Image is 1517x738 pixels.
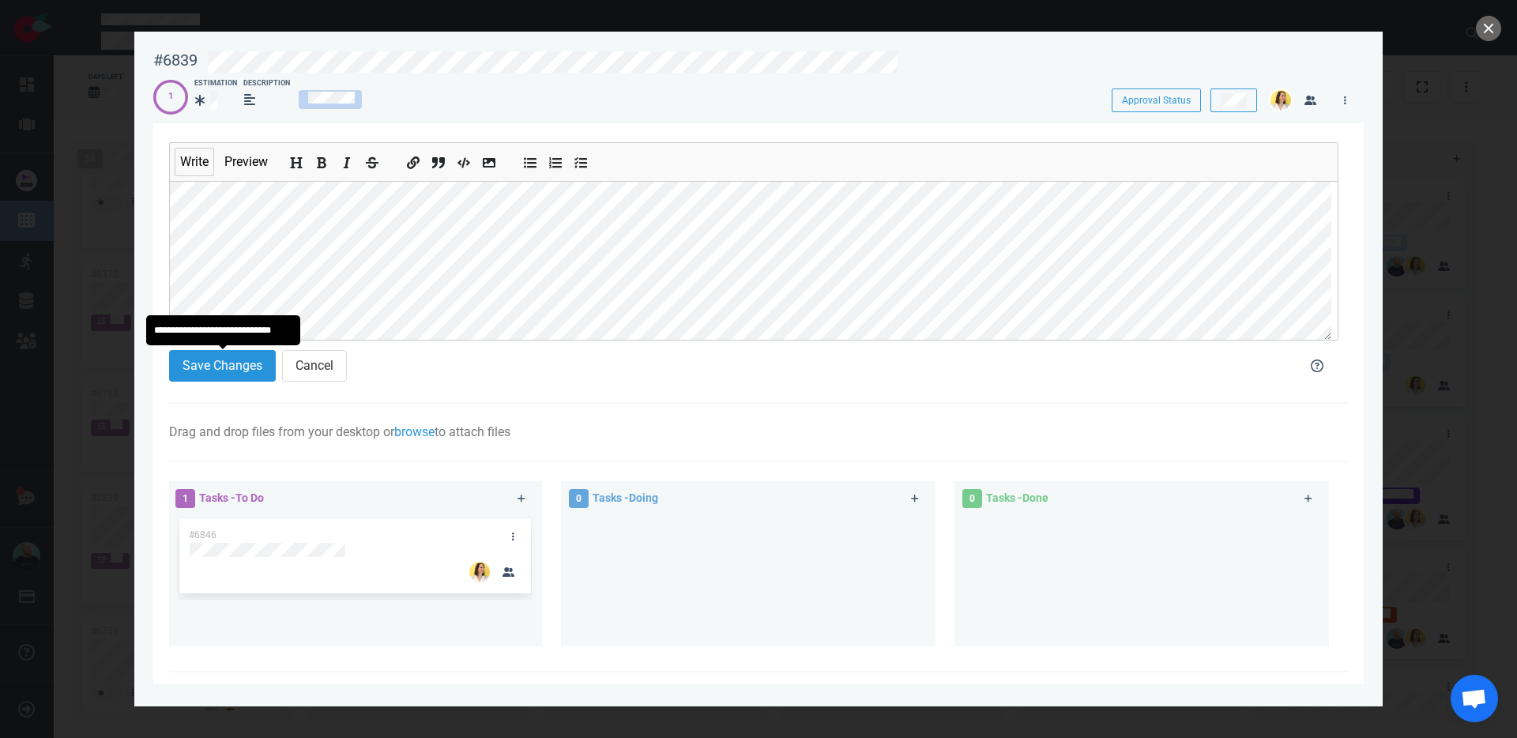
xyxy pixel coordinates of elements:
span: to attach files [435,424,510,439]
button: Add bold text [312,151,331,168]
button: Add unordered list [521,151,540,168]
div: #6839 [153,51,198,70]
button: Insert code [454,151,473,168]
button: Approval Status [1112,88,1201,112]
button: Add ordered list [546,151,565,168]
button: Save Changes [169,350,276,382]
span: 0 [962,489,982,508]
div: 1 [168,90,173,104]
button: Write [175,148,214,176]
span: Tasks - Doing [593,491,658,504]
button: Add a link [404,151,423,168]
img: 26 [469,562,490,582]
button: Add header [287,151,306,168]
span: Tasks - Done [986,491,1048,504]
button: Cancel [282,350,347,382]
span: 1 [175,489,195,508]
button: close [1476,16,1501,41]
div: Estimation [194,78,237,89]
a: browse [394,424,435,439]
button: Insert a quote [429,151,448,168]
button: Add checked list [571,151,590,168]
a: Ouvrir le chat [1451,675,1498,722]
button: Add image [480,151,499,168]
button: Add strikethrough text [363,151,382,168]
img: 26 [1270,90,1291,111]
span: 0 [569,489,589,508]
span: Drag and drop files from your desktop or [169,424,394,439]
span: Tasks - To Do [199,491,264,504]
div: Description [243,78,290,89]
span: #6846 [189,529,216,540]
button: Preview [219,148,273,176]
button: Add italic text [337,151,356,168]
